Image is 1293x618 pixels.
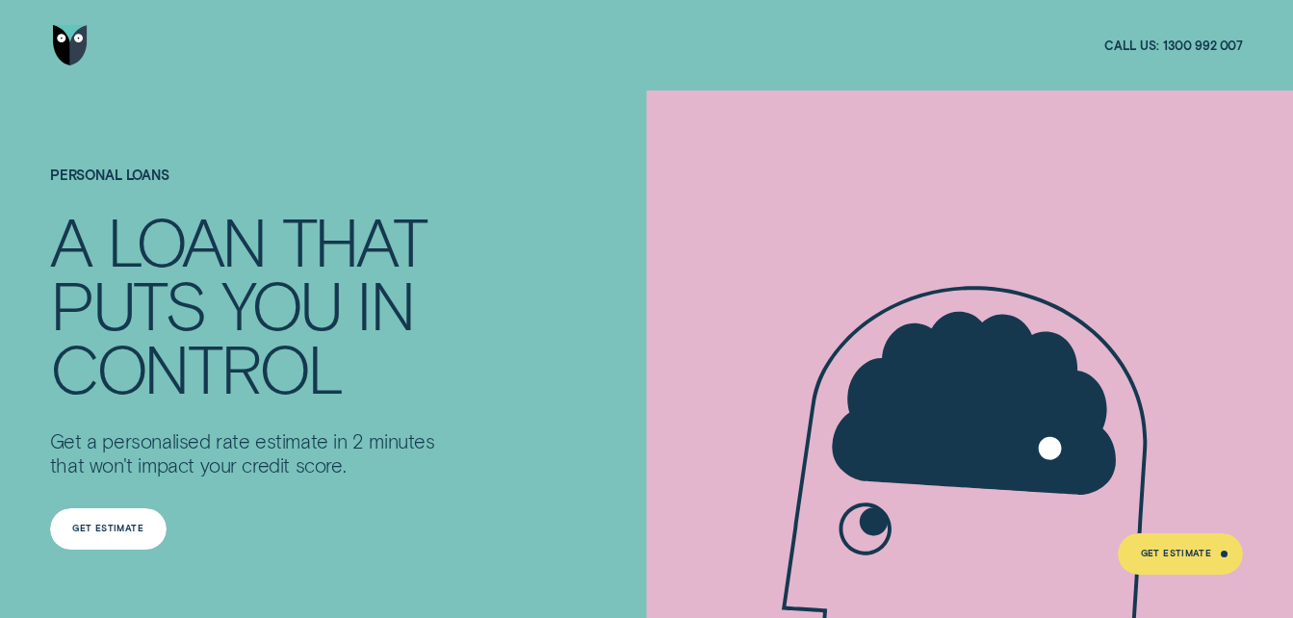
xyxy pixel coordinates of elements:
[50,209,444,399] h4: A LOAN THAT PUTS YOU IN CONTROL
[72,525,143,532] div: Get Estimate
[50,209,91,272] div: A
[221,272,340,336] div: YOU
[50,167,444,209] h1: Personal Loans
[1104,38,1159,53] span: Call us:
[50,508,167,549] a: Get Estimate
[1118,533,1243,574] a: Get Estimate
[50,336,342,399] div: CONTROL
[50,272,205,336] div: PUTS
[282,209,426,272] div: THAT
[356,272,414,336] div: IN
[50,429,444,478] p: Get a personalised rate estimate in 2 minutes that won't impact your credit score.
[107,209,266,272] div: LOAN
[1163,38,1244,53] span: 1300 992 007
[53,25,87,65] img: Wisr
[1104,38,1243,53] a: Call us:1300 992 007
